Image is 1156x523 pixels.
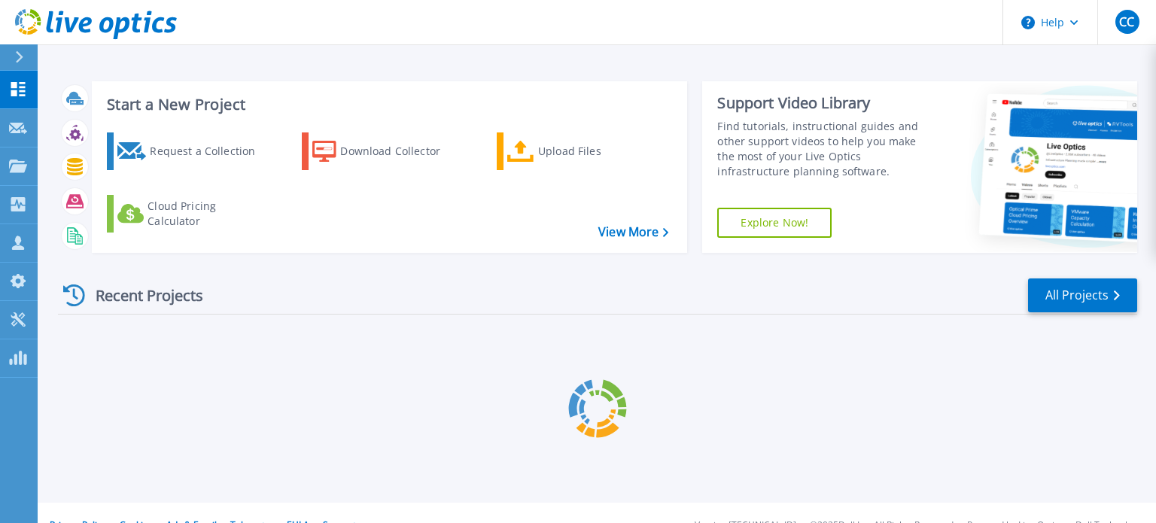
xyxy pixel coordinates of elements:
div: Recent Projects [58,277,224,314]
a: All Projects [1028,278,1137,312]
div: Request a Collection [150,136,270,166]
h3: Start a New Project [107,96,668,113]
a: View More [598,225,668,239]
div: Find tutorials, instructional guides and other support videos to help you make the most of your L... [717,119,935,179]
a: Explore Now! [717,208,832,238]
div: Support Video Library [717,93,935,113]
a: Download Collector [302,132,470,170]
div: Cloud Pricing Calculator [148,199,268,229]
a: Upload Files [497,132,665,170]
a: Request a Collection [107,132,275,170]
div: Upload Files [538,136,659,166]
div: Download Collector [340,136,461,166]
a: Cloud Pricing Calculator [107,195,275,233]
span: CC [1119,16,1134,28]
